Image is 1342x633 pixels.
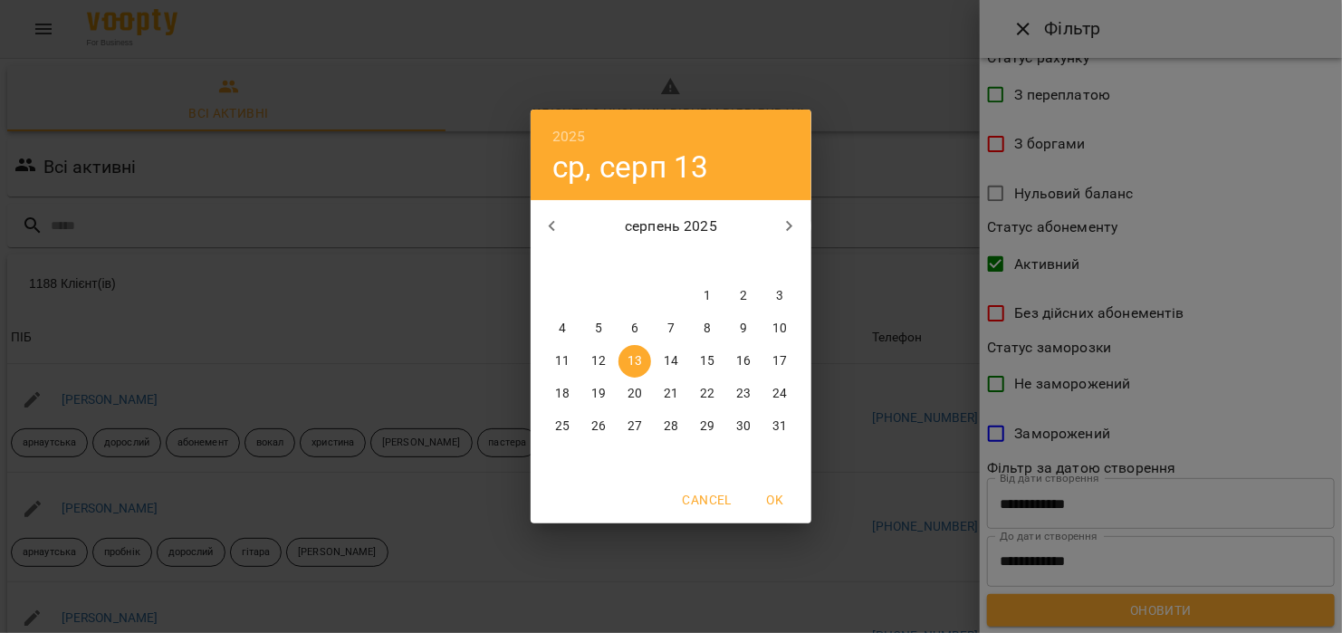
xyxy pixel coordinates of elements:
[691,312,724,345] button: 8
[691,378,724,410] button: 22
[591,385,606,403] p: 19
[727,410,760,443] button: 30
[655,345,687,378] button: 14
[704,320,711,338] p: 8
[727,378,760,410] button: 23
[582,312,615,345] button: 5
[582,410,615,443] button: 26
[772,385,787,403] p: 24
[700,417,714,436] p: 29
[772,320,787,338] p: 10
[655,312,687,345] button: 7
[631,320,638,338] p: 6
[727,345,760,378] button: 16
[772,417,787,436] p: 31
[618,345,651,378] button: 13
[546,253,579,271] span: пн
[772,352,787,370] p: 17
[559,320,566,338] p: 4
[591,417,606,436] p: 26
[618,312,651,345] button: 6
[546,378,579,410] button: 18
[700,385,714,403] p: 22
[763,253,796,271] span: нд
[763,280,796,312] button: 3
[552,149,709,186] button: ср, серп 13
[555,352,570,370] p: 11
[574,216,769,237] p: серпень 2025
[691,410,724,443] button: 29
[655,253,687,271] span: чт
[555,385,570,403] p: 18
[582,345,615,378] button: 12
[628,352,642,370] p: 13
[582,378,615,410] button: 19
[618,410,651,443] button: 27
[546,312,579,345] button: 4
[763,345,796,378] button: 17
[691,280,724,312] button: 1
[704,287,711,305] p: 1
[736,352,751,370] p: 16
[736,385,751,403] p: 23
[763,378,796,410] button: 24
[691,253,724,271] span: пт
[552,124,586,149] button: 2025
[763,312,796,345] button: 10
[664,417,678,436] p: 28
[776,287,783,305] p: 3
[618,378,651,410] button: 20
[763,410,796,443] button: 31
[546,410,579,443] button: 25
[740,320,747,338] p: 9
[655,378,687,410] button: 21
[753,489,797,511] span: OK
[628,385,642,403] p: 20
[628,417,642,436] p: 27
[700,352,714,370] p: 15
[727,312,760,345] button: 9
[736,417,751,436] p: 30
[582,253,615,271] span: вт
[683,489,732,511] span: Cancel
[746,484,804,516] button: OK
[618,253,651,271] span: ср
[691,345,724,378] button: 15
[595,320,602,338] p: 5
[555,417,570,436] p: 25
[655,410,687,443] button: 28
[727,280,760,312] button: 2
[664,385,678,403] p: 21
[546,345,579,378] button: 11
[676,484,739,516] button: Cancel
[664,352,678,370] p: 14
[740,287,747,305] p: 2
[667,320,675,338] p: 7
[727,253,760,271] span: сб
[591,352,606,370] p: 12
